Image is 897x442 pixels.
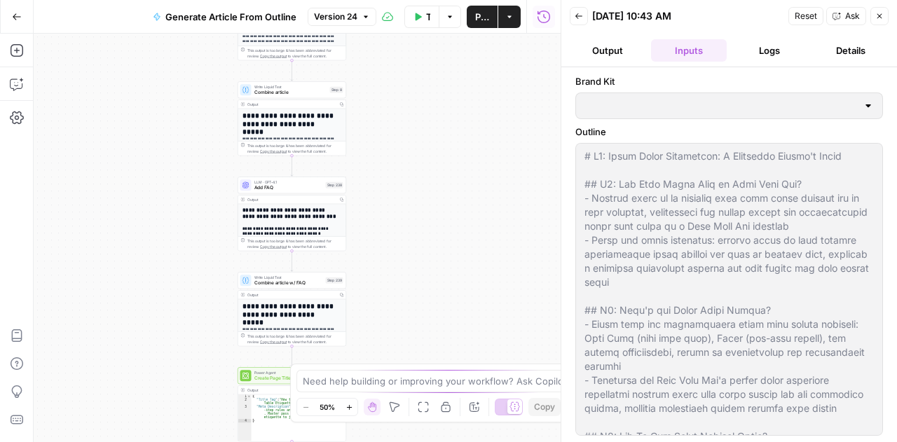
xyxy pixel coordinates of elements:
button: Inputs [651,39,727,62]
div: Step 8 [330,87,343,93]
label: Brand Kit [575,74,883,88]
div: Output [247,197,336,202]
span: Reset [795,10,817,22]
g: Edge from step_8 to step_238 [291,156,293,176]
span: Copy the output [260,54,287,58]
div: Step 239 [326,277,343,284]
g: Edge from step_239 to step_10 [291,346,293,366]
button: Publish [467,6,498,28]
div: This output is too large & has been abbreviated for review. to view the full content. [247,48,343,59]
span: Create Page Title Tags & Meta Descriptions - Fork [254,375,326,382]
span: Generate Article From Outline [165,10,296,24]
span: Toggle code folding, rows 1 through 4 [247,394,252,398]
span: Power Agent [254,370,326,375]
div: Output [247,387,336,393]
span: Copy the output [260,149,287,153]
span: Write Liquid Text [254,84,327,90]
label: Outline [575,125,883,139]
span: Combine article w/ FAQ [254,279,323,286]
g: Edge from step_238 to step_239 [291,251,293,271]
span: Add FAQ [254,184,323,191]
span: Combine article [254,89,327,96]
button: Test Workflow [404,6,439,28]
span: Publish [475,10,489,24]
div: This output is too large & has been abbreviated for review. to view the full content. [247,333,343,345]
button: Logs [732,39,808,62]
div: Power AgentCreate Page Title Tags & Meta Descriptions - ForkStep 10Output{ "Title_Tag":"How to Pl... [238,367,346,441]
button: Generate Article From Outline [144,6,305,28]
button: Reset [788,7,823,25]
span: LLM · GPT-4.1 [254,179,323,185]
span: Test Workflow [426,10,430,24]
g: Edge from step_227 to step_8 [291,60,293,81]
div: Output [247,102,336,107]
span: Copy the output [260,244,287,249]
button: Details [813,39,889,62]
span: 50% [320,401,335,413]
span: Copy [534,401,555,413]
button: Ask [826,7,866,25]
button: Copy [528,398,561,416]
div: This output is too large & has been abbreviated for review. to view the full content. [247,238,343,249]
div: 1 [238,394,252,398]
button: Output [570,39,645,62]
button: Version 24 [308,8,376,26]
div: Step 238 [326,182,343,188]
div: This output is too large & has been abbreviated for review. to view the full content. [247,143,343,154]
span: Copy the output [260,340,287,344]
span: Write Liquid Text [254,275,323,280]
div: 2 [238,398,252,405]
div: 4 [238,419,252,422]
span: Version 24 [314,11,357,23]
div: 3 [238,405,252,419]
div: Output [247,292,336,298]
span: Ask [845,10,860,22]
